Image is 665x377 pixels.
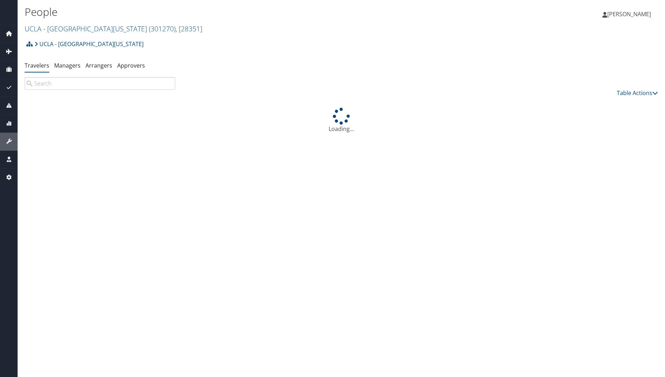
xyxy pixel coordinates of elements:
[25,62,49,69] a: Travelers
[607,10,651,18] span: [PERSON_NAME]
[25,24,202,33] a: UCLA - [GEOGRAPHIC_DATA][US_STATE]
[149,24,176,33] span: ( 301270 )
[117,62,145,69] a: Approvers
[85,62,112,69] a: Arrangers
[25,5,447,19] h1: People
[25,108,658,133] div: Loading...
[34,37,144,51] a: UCLA - [GEOGRAPHIC_DATA][US_STATE]
[176,24,202,33] span: , [ 28351 ]
[54,62,81,69] a: Managers
[617,89,658,97] a: Table Actions
[602,4,658,25] a: [PERSON_NAME]
[25,77,175,90] input: Search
